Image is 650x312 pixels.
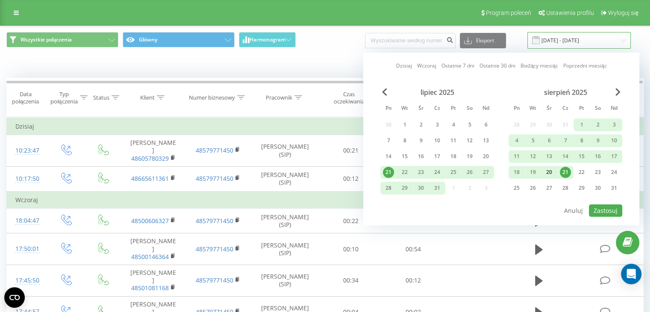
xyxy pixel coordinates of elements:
[383,182,394,194] div: 28
[478,118,494,131] div: ndz 6 lip 2025
[621,264,641,284] div: Open Intercom Messenger
[609,167,620,178] div: 24
[574,134,590,147] div: pt 8 sie 2025
[415,151,426,162] div: 16
[576,167,587,178] div: 22
[462,150,478,163] div: sob 19 lip 2025
[511,167,522,178] div: 18
[380,150,397,163] div: pon 14 lip 2025
[448,151,459,162] div: 18
[557,150,574,163] div: czw 14 sie 2025
[480,135,491,146] div: 13
[382,103,395,115] abbr: poniedziałek
[4,287,25,308] button: Open CMP widget
[464,119,475,130] div: 5
[460,33,506,48] button: Eksport
[15,272,38,289] div: 17:45:50
[509,182,525,194] div: pon 25 sie 2025
[445,118,462,131] div: pt 4 lip 2025
[320,209,382,233] td: 00:22
[527,151,538,162] div: 12
[574,118,590,131] div: pt 1 sie 2025
[448,135,459,146] div: 11
[520,62,558,70] a: Bieżący miesiąc
[590,150,606,163] div: sob 16 sie 2025
[365,33,456,48] input: Wyszukiwanie według numeru
[397,134,413,147] div: wt 8 lip 2025
[131,174,169,182] a: 48665611361
[543,103,556,115] abbr: środa
[560,182,571,194] div: 28
[429,166,445,179] div: czw 24 lip 2025
[397,150,413,163] div: wt 15 lip 2025
[563,62,607,70] a: Poprzedni miesiąc
[560,135,571,146] div: 7
[511,135,522,146] div: 4
[15,171,38,187] div: 10:17:50
[196,245,233,253] a: 48579771450
[462,166,478,179] div: sob 26 lip 2025
[609,182,620,194] div: 31
[250,209,320,233] td: [PERSON_NAME] (SIP)
[609,135,620,146] div: 10
[196,276,233,284] a: 48579771450
[609,151,620,162] div: 17
[445,134,462,147] div: pt 11 lip 2025
[266,94,292,101] div: Pracownik
[380,182,397,194] div: pon 28 lip 2025
[576,119,587,130] div: 1
[415,135,426,146] div: 9
[448,119,459,130] div: 4
[239,32,296,47] button: Harmonogram
[432,135,443,146] div: 10
[527,167,538,178] div: 19
[592,167,603,178] div: 23
[511,151,522,162] div: 11
[560,151,571,162] div: 14
[383,135,394,146] div: 7
[382,233,444,265] td: 00:54
[541,182,557,194] div: śr 27 sie 2025
[525,134,541,147] div: wt 5 sie 2025
[464,167,475,178] div: 26
[121,135,185,167] td: [PERSON_NAME]
[615,88,621,96] span: Next Month
[415,119,426,130] div: 2
[606,182,622,194] div: ndz 31 sie 2025
[525,166,541,179] div: wt 19 sie 2025
[544,167,555,178] div: 20
[445,166,462,179] div: pt 25 lip 2025
[575,103,588,115] abbr: piątek
[50,91,77,105] div: Typ połączenia
[576,182,587,194] div: 29
[576,135,587,146] div: 8
[396,62,412,70] a: Dzisiaj
[441,62,474,70] a: Ostatnie 7 dni
[131,154,169,162] a: 48605780329
[576,151,587,162] div: 15
[592,135,603,146] div: 9
[592,151,603,162] div: 16
[546,9,594,16] span: Ustawienia profilu
[7,91,44,105] div: Data połączenia
[93,94,109,101] div: Status
[445,150,462,163] div: pt 18 lip 2025
[525,150,541,163] div: wt 12 sie 2025
[432,151,443,162] div: 17
[189,94,235,101] div: Numer biznesowy
[196,174,233,182] a: 48579771450
[15,241,38,257] div: 17:50:01
[557,166,574,179] div: czw 21 sie 2025
[480,167,491,178] div: 27
[606,166,622,179] div: ndz 24 sie 2025
[131,217,169,225] a: 48500606327
[574,166,590,179] div: pt 22 sie 2025
[399,119,410,130] div: 1
[397,182,413,194] div: wt 29 lip 2025
[606,118,622,131] div: ndz 3 sie 2025
[478,134,494,147] div: ndz 13 lip 2025
[462,134,478,147] div: sob 12 lip 2025
[480,151,491,162] div: 20
[541,134,557,147] div: śr 6 sie 2025
[320,166,382,191] td: 00:12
